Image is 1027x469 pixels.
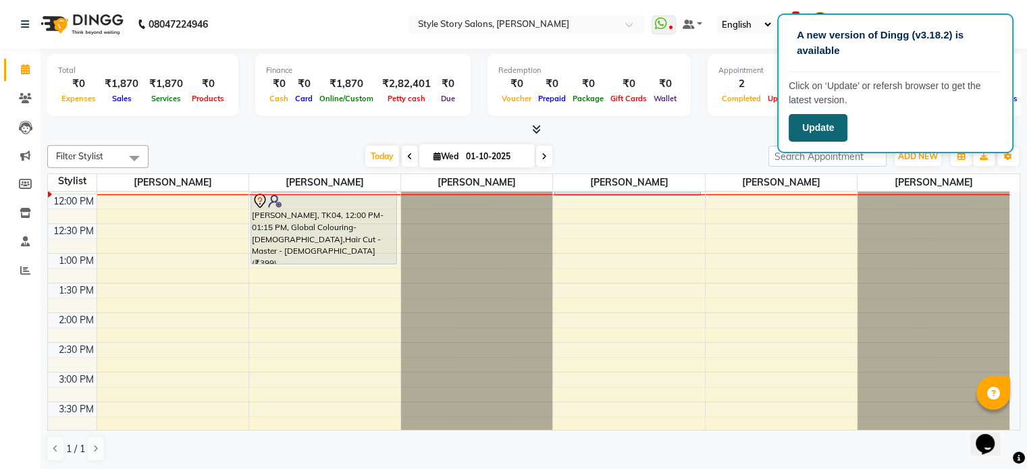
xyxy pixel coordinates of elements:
[58,94,99,103] span: Expenses
[56,402,97,416] div: 3:30 PM
[764,76,808,92] div: 2
[569,76,607,92] div: ₹0
[109,94,135,103] span: Sales
[430,151,462,161] span: Wed
[97,174,248,191] span: [PERSON_NAME]
[292,94,316,103] span: Card
[789,114,847,142] button: Update
[249,174,400,191] span: [PERSON_NAME]
[970,415,1013,456] iframe: chat widget
[66,442,85,456] span: 1 / 1
[792,11,799,21] span: 2
[58,76,99,92] div: ₹0
[58,65,228,76] div: Total
[148,94,184,103] span: Services
[51,224,97,238] div: 12:30 PM
[266,65,460,76] div: Finance
[718,65,886,76] div: Appointment
[34,5,127,43] img: logo
[436,76,460,92] div: ₹0
[438,94,458,103] span: Due
[553,174,704,191] span: [PERSON_NAME]
[706,174,857,191] span: [PERSON_NAME]
[898,151,938,161] span: ADD NEW
[569,94,607,103] span: Package
[797,28,994,58] p: A new version of Dingg (v3.18.2) is available
[808,12,832,36] img: Khushal Bhoyar Senior Accountant
[384,94,429,103] span: Petty cash
[607,76,650,92] div: ₹0
[895,147,941,166] button: ADD NEW
[650,94,680,103] span: Wallet
[188,76,228,92] div: ₹0
[718,76,764,92] div: 2
[56,313,97,327] div: 2:00 PM
[149,5,208,43] b: 08047224946
[56,150,103,161] span: Filter Stylist
[266,76,292,92] div: ₹0
[401,174,552,191] span: [PERSON_NAME]
[56,343,97,357] div: 2:30 PM
[51,194,97,209] div: 12:00 PM
[462,146,529,167] input: 2025-10-01
[48,174,97,188] div: Stylist
[99,76,144,92] div: ₹1,870
[789,79,1002,107] p: Click on ‘Update’ or refersh browser to get the latest version.
[535,94,569,103] span: Prepaid
[498,65,680,76] div: Redemption
[56,283,97,298] div: 1:30 PM
[251,192,396,264] div: [PERSON_NAME], TK04, 12:00 PM-01:15 PM, Global Colouring-[DEMOGRAPHIC_DATA],Hair Cut - Master - [...
[650,76,680,92] div: ₹0
[718,94,764,103] span: Completed
[316,76,377,92] div: ₹1,870
[498,94,535,103] span: Voucher
[56,254,97,268] div: 1:00 PM
[56,373,97,387] div: 3:00 PM
[607,94,650,103] span: Gift Cards
[377,76,436,92] div: ₹2,82,401
[316,94,377,103] span: Online/Custom
[768,146,887,167] input: Search Appointment
[535,76,569,92] div: ₹0
[266,94,292,103] span: Cash
[498,76,535,92] div: ₹0
[858,174,1009,191] span: [PERSON_NAME]
[365,146,399,167] span: Today
[144,76,188,92] div: ₹1,870
[188,94,228,103] span: Products
[292,76,316,92] div: ₹0
[764,94,808,103] span: Upcoming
